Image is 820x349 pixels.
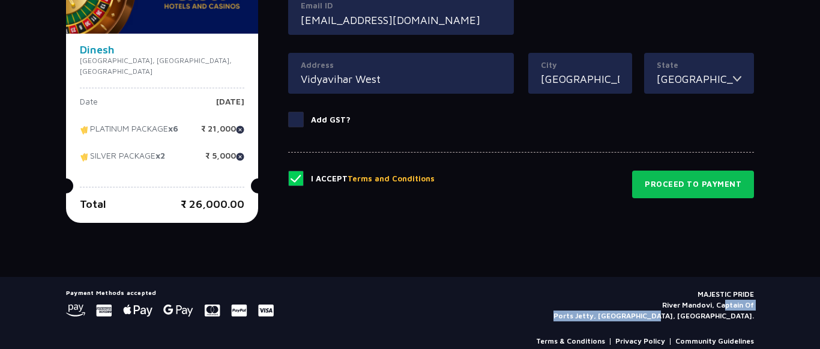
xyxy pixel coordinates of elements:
[541,59,620,71] label: City
[311,114,351,126] p: Add GST?
[301,59,501,71] label: Address
[733,71,741,87] img: toggler icon
[80,44,244,55] h4: Dinesh
[155,151,165,161] strong: x2
[80,196,106,212] p: Total
[675,336,754,347] a: Community Guidelines
[80,55,244,77] p: [GEOGRAPHIC_DATA], [GEOGRAPHIC_DATA], [GEOGRAPHIC_DATA]
[311,173,435,185] p: I Accept
[80,124,90,135] img: tikcet
[80,97,98,115] p: Date
[536,336,605,347] a: Terms & Conditions
[615,336,665,347] a: Privacy Policy
[301,71,501,87] input: Address
[657,71,733,87] input: State
[168,124,178,134] strong: x6
[201,124,244,142] p: ₹ 21,000
[205,151,244,169] p: ₹ 5,000
[553,289,754,321] p: MAJESTIC PRIDE River Mandovi, Captain Of Ports Jetty, [GEOGRAPHIC_DATA], [GEOGRAPHIC_DATA].
[80,151,90,162] img: tikcet
[80,124,178,142] p: PLATINUM PACKAGE
[348,173,435,185] button: Terms and Conditions
[216,97,244,115] p: [DATE]
[80,151,165,169] p: SILVER PACKAGE
[301,12,501,28] input: Email ID
[632,171,754,198] button: Proceed to Payment
[541,71,620,87] input: City
[657,59,741,71] label: State
[181,196,244,212] p: ₹ 26,000.00
[66,289,274,296] h5: Payment Methods accepted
